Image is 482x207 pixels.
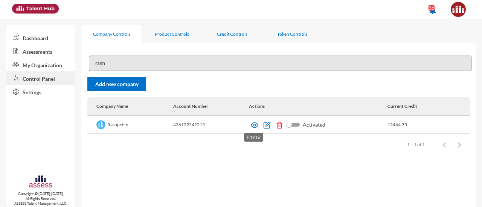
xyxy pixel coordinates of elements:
p: Copyright © [DATE]-[DATE]. All Rights Reserved. ASSESS Talent Management, LLC. [6,191,75,206]
div: Actions [249,103,387,109]
div: Account Number [173,103,208,109]
div: Actions [249,103,265,109]
div: Current Credit [387,103,417,109]
span: Activated [303,120,325,129]
button: Next page [452,137,467,152]
button: Previous page [437,137,452,152]
div: Current Credit [387,103,461,109]
div: 1 – 1 of 1 [407,142,425,147]
a: Settings [6,85,75,98]
a: My Organization [6,58,75,71]
div: Company Name [96,103,173,109]
a: Assessments [6,44,75,58]
div: Token Controls [277,31,307,37]
div: Product Controls [155,31,189,37]
a: Control Panel [6,71,75,85]
div: Account Number [173,103,249,109]
div: Company Name [96,103,128,109]
a: Add new company [87,77,146,91]
td: Rashpetco [87,116,173,134]
td: 12444.75 [387,116,470,134]
div: Company Controls [93,31,130,37]
img: assesscompany-logo.png [29,175,53,190]
input: Search [89,56,471,71]
td: 456122542215 [173,116,249,134]
div: Credit Controls [217,31,247,37]
mat-icon: notifications [428,6,437,15]
a: Dashboard [6,31,75,44]
div: 36 [429,5,435,11]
